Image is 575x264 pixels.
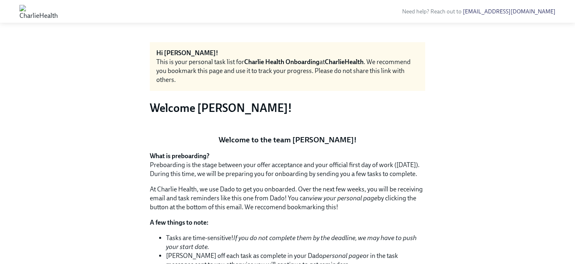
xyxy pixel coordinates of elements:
[150,152,425,178] p: Preboarding is the stage between your offer acceptance and your official first day of work ([DATE...
[166,234,417,251] em: If you do not complete them by the deadline, we may have to push your start date.
[150,185,425,212] p: At Charlie Health, we use Dado to get you onboarded. Over the next few weeks, you will be receivi...
[166,234,425,251] li: Tasks are time-sensitive!
[19,5,58,18] img: CharlieHealth
[402,8,556,15] span: Need help? Reach out to
[309,194,377,202] em: view your personal page
[463,8,556,15] a: [EMAIL_ADDRESS][DOMAIN_NAME]
[150,152,209,160] strong: What is preboarding?
[150,219,209,226] strong: A few things to note:
[219,135,357,144] strong: Welcome to the team [PERSON_NAME]!
[325,58,364,66] strong: CharlieHealth
[244,58,319,66] strong: Charlie Health Onboarding
[150,101,425,115] h3: Welcome [PERSON_NAME]!
[156,49,218,57] strong: Hi [PERSON_NAME]!
[156,58,419,84] div: This is your personal task list for at . We recommend you bookmark this page and use it to track ...
[323,252,363,260] em: personal page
